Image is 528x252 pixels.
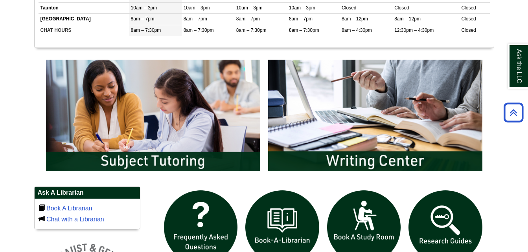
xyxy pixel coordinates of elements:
[394,5,409,11] span: Closed
[39,25,129,36] td: CHAT HOURS
[461,16,476,22] span: Closed
[394,16,421,22] span: 8am – 12pm
[394,27,434,33] span: 12:30pm – 4:30pm
[236,27,267,33] span: 8am – 7:30pm
[236,5,263,11] span: 10am – 3pm
[342,16,368,22] span: 8am – 12pm
[35,187,140,199] h2: Ask A Librarian
[289,5,315,11] span: 10am – 3pm
[39,3,129,14] td: Taunton
[342,27,372,33] span: 8am – 4:30pm
[184,27,214,33] span: 8am – 7:30pm
[264,56,486,175] img: Writing Center Information
[289,16,313,22] span: 8am – 7pm
[42,56,486,179] div: slideshow
[42,56,264,175] img: Subject Tutoring Information
[184,16,207,22] span: 8am – 7pm
[46,216,104,223] a: Chat with a Librarian
[289,27,319,33] span: 8am – 7:30pm
[501,107,526,118] a: Back to Top
[131,27,161,33] span: 8am – 7:30pm
[131,5,157,11] span: 10am – 3pm
[131,16,155,22] span: 8am – 7pm
[342,5,356,11] span: Closed
[236,16,260,22] span: 8am – 7pm
[46,205,92,212] a: Book A Librarian
[461,27,476,33] span: Closed
[39,14,129,25] td: [GEOGRAPHIC_DATA]
[461,5,476,11] span: Closed
[184,5,210,11] span: 10am – 3pm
